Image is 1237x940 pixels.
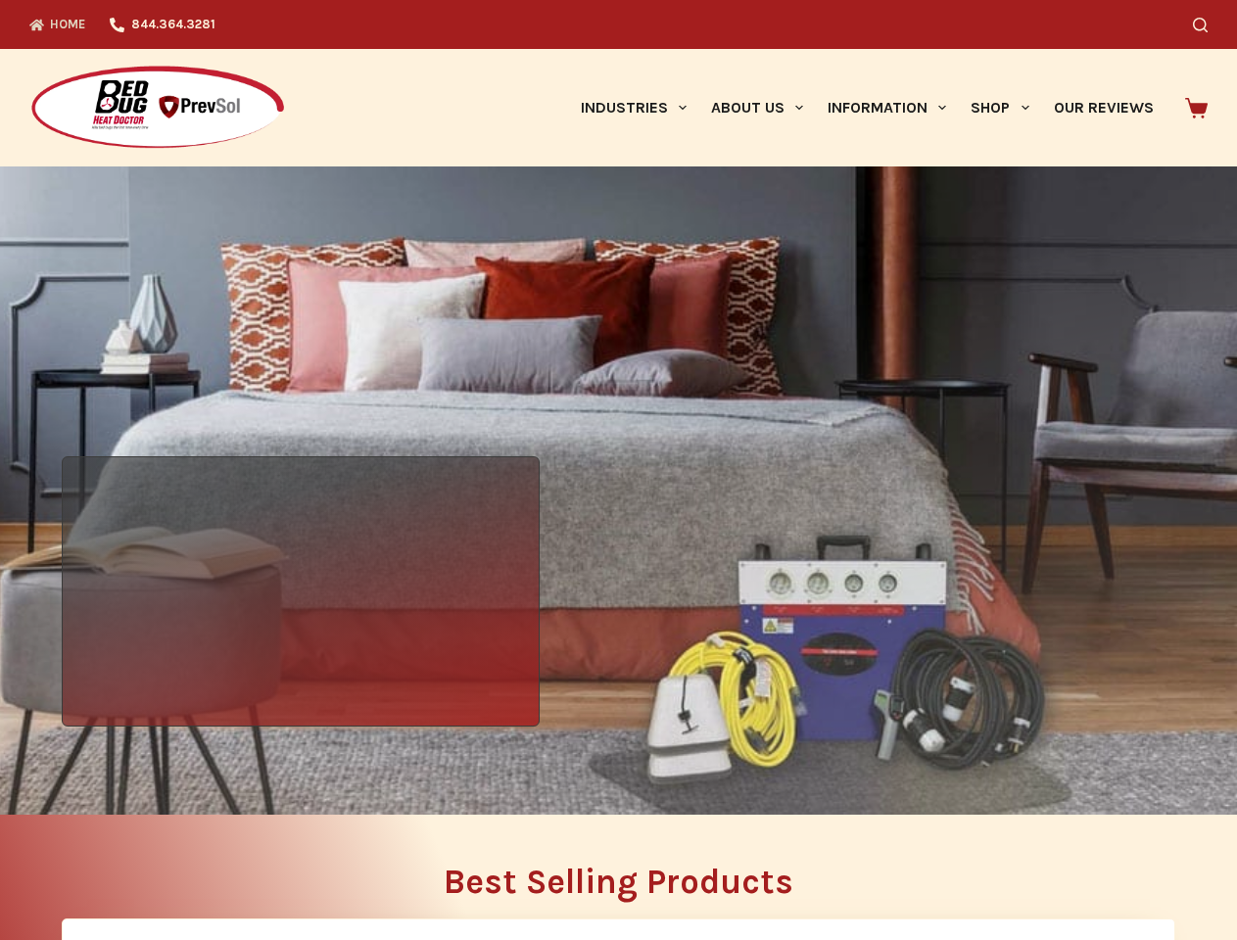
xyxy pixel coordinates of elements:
[568,49,1166,166] nav: Primary
[568,49,698,166] a: Industries
[816,49,959,166] a: Information
[62,865,1175,899] h2: Best Selling Products
[1193,18,1208,32] button: Search
[1041,49,1166,166] a: Our Reviews
[698,49,815,166] a: About Us
[959,49,1041,166] a: Shop
[29,65,286,152] img: Prevsol/Bed Bug Heat Doctor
